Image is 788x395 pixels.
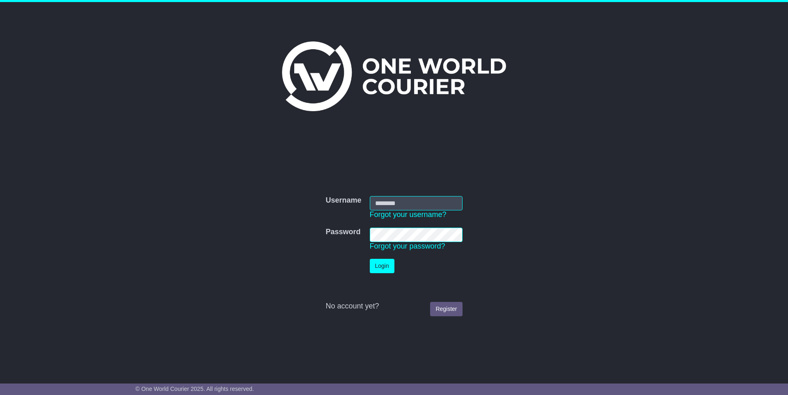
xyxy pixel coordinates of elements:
a: Register [430,302,462,316]
div: No account yet? [325,302,462,311]
label: Username [325,196,361,205]
span: © One World Courier 2025. All rights reserved. [135,386,254,392]
button: Login [370,259,394,273]
a: Forgot your username? [370,210,447,219]
label: Password [325,228,360,237]
a: Forgot your password? [370,242,445,250]
img: One World [282,41,506,111]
